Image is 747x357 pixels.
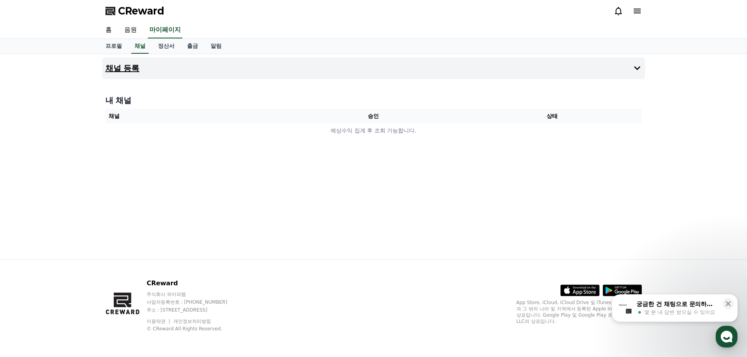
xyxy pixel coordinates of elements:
[105,109,284,123] th: 채널
[105,5,164,17] a: CReward
[52,248,101,268] a: 대화
[204,39,228,54] a: 알림
[147,307,242,313] p: 주소 : [STREET_ADDRESS]
[102,57,645,79] button: 채널 등록
[131,39,149,54] a: 채널
[284,109,463,123] th: 승인
[99,39,128,54] a: 프로필
[147,319,171,324] a: 이용약관
[516,299,642,324] p: App Store, iCloud, iCloud Drive 및 iTunes Store는 미국과 그 밖의 나라 및 지역에서 등록된 Apple Inc.의 서비스 상표입니다. Goo...
[101,248,151,268] a: 설정
[72,261,81,267] span: 대화
[118,22,143,38] a: 음원
[147,291,242,297] p: 주식회사 와이피랩
[181,39,204,54] a: 출금
[105,123,642,138] td: 예상수익 집계 후 조회 가능합니다.
[105,95,642,106] h4: 내 채널
[99,22,118,38] a: 홈
[147,299,242,305] p: 사업자등록번호 : [PHONE_NUMBER]
[148,22,182,38] a: 마이페이지
[173,319,211,324] a: 개인정보처리방침
[25,260,29,266] span: 홈
[463,109,642,123] th: 상태
[147,326,242,332] p: © CReward All Rights Reserved.
[118,5,164,17] span: CReward
[147,279,242,288] p: CReward
[2,248,52,268] a: 홈
[105,64,140,72] h4: 채널 등록
[152,39,181,54] a: 정산서
[121,260,131,266] span: 설정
